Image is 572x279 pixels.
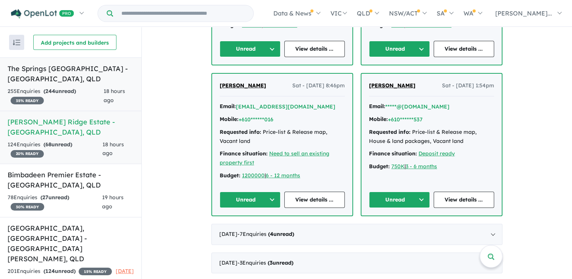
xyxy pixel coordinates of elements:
a: [PERSON_NAME] [369,81,415,90]
span: 124 [45,268,55,274]
strong: Finance situation: [220,150,268,157]
h5: [GEOGRAPHIC_DATA], [GEOGRAPHIC_DATA] - [GEOGRAPHIC_DATA][PERSON_NAME] , QLD [8,223,134,264]
a: 850000 [242,22,262,28]
h5: [PERSON_NAME] Ridge Estate - [GEOGRAPHIC_DATA] , QLD [8,117,134,137]
a: 6 - 12 months [263,22,297,28]
span: 30 % READY [11,203,44,211]
a: Less than 1 month [405,22,451,28]
h5: Bimbadeen Premier Estate - [GEOGRAPHIC_DATA] , QLD [8,170,134,190]
button: Unread [220,41,281,57]
span: 18 hours ago [102,141,124,157]
span: 3 [270,259,273,266]
div: Price-list & Release map, House & land packages, Vacant land [369,128,494,146]
div: 124 Enquir ies [8,140,102,158]
div: | [369,162,494,171]
div: Price-list & Release map, Vacant land [220,128,345,146]
img: Openlot PRO Logo White [11,9,74,19]
span: 20 % READY [11,150,44,158]
a: 1200000 [242,172,265,179]
span: - 7 Enquir ies [237,231,294,237]
a: 750K [391,163,405,170]
strong: ( unread) [43,141,72,148]
strong: ( unread) [40,194,69,201]
strong: Budget: [220,172,240,179]
strong: Email: [369,103,385,110]
span: - 3 Enquir ies [237,259,293,266]
span: 18 hours ago [103,88,125,104]
span: 68 [45,141,51,148]
strong: ( unread) [43,88,76,95]
div: [DATE] [211,253,502,274]
div: 201 Enquir ies [8,267,112,276]
div: 78 Enquir ies [8,193,102,211]
a: View details ... [284,41,345,57]
button: Unread [369,41,430,57]
div: [DATE] [211,224,502,245]
img: sort.svg [13,40,20,45]
a: 700k [391,22,404,28]
button: Add projects and builders [33,35,116,50]
a: 6 - 12 months [266,172,300,179]
strong: Email: [220,103,236,110]
a: View details ... [434,192,494,208]
strong: Budget: [369,163,390,170]
span: [PERSON_NAME] [220,82,266,89]
strong: Budget: [220,22,240,28]
h5: The Springs [GEOGRAPHIC_DATA] - [GEOGRAPHIC_DATA] , QLD [8,64,134,84]
button: Unread [220,192,281,208]
a: [PERSON_NAME] [220,81,266,90]
span: 35 % READY [11,97,44,104]
span: 19 hours ago [102,194,124,210]
strong: ( unread) [268,231,294,237]
span: 244 [45,88,55,95]
button: [EMAIL_ADDRESS][DOMAIN_NAME] [236,103,335,111]
span: [DATE] [116,268,134,274]
strong: Budget: [369,22,390,28]
strong: ( unread) [43,268,76,274]
input: Try estate name, suburb, builder or developer [115,5,252,22]
strong: Finance situation: [369,150,417,157]
a: Deposit ready [419,150,455,157]
span: 27 [42,194,48,201]
span: 15 % READY [79,268,112,275]
span: Sat - [DATE] 8:46pm [292,81,345,90]
strong: Mobile: [369,116,388,122]
strong: ( unread) [268,259,293,266]
a: Need to sell an existing property first [220,150,329,166]
strong: Mobile: [220,116,239,122]
div: | [220,171,345,180]
a: 3 - 6 months [406,163,437,170]
span: Sat - [DATE] 1:54pm [442,81,494,90]
span: 4 [270,231,273,237]
strong: Requested info: [369,129,411,135]
span: [PERSON_NAME] [369,82,415,89]
span: [PERSON_NAME]... [495,9,552,17]
button: Unread [369,192,430,208]
a: View details ... [284,192,345,208]
strong: Requested info: [220,129,261,135]
div: 255 Enquir ies [8,87,103,105]
a: View details ... [434,41,494,57]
